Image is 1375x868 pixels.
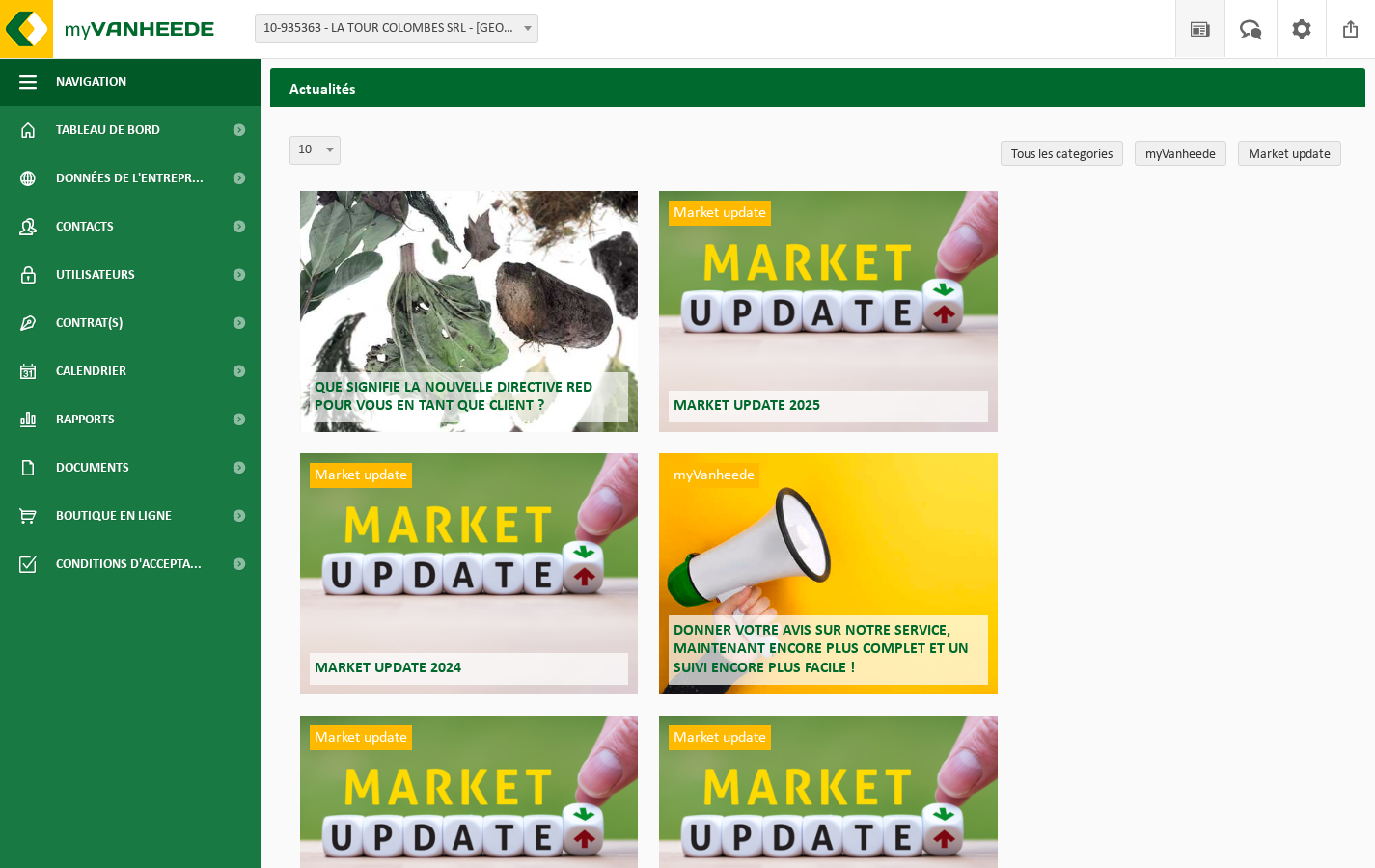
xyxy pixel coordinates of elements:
[659,453,997,694] a: myVanheede Donner votre avis sur notre service, maintenant encore plus complet et un suivi encore...
[310,725,412,750] span: Market update
[256,15,537,42] span: 10-935363 - LA TOUR COLOMBES SRL - HUY
[300,453,638,694] a: Market update Market update 2024
[56,154,204,203] span: Données de l'entrepr...
[290,137,340,164] span: 10
[56,347,126,395] span: Calendrier
[674,398,820,414] span: Market update 2025
[56,395,115,444] span: Rapports
[56,106,160,154] span: Tableau de bord
[56,492,172,540] span: Boutique en ligne
[315,380,592,414] span: Que signifie la nouvelle directive RED pour vous en tant que client ?
[1135,141,1226,166] a: myVanheede
[310,463,412,488] span: Market update
[669,201,771,226] span: Market update
[669,725,771,750] span: Market update
[270,68,1365,106] h2: Actualités
[56,251,135,299] span: Utilisateurs
[289,136,341,165] span: 10
[56,444,129,492] span: Documents
[669,463,759,488] span: myVanheede
[255,14,538,43] span: 10-935363 - LA TOUR COLOMBES SRL - HUY
[674,623,969,675] span: Donner votre avis sur notre service, maintenant encore plus complet et un suivi encore plus facile !
[56,540,202,588] span: Conditions d'accepta...
[1238,141,1341,166] a: Market update
[300,191,638,432] a: Que signifie la nouvelle directive RED pour vous en tant que client ?
[56,203,114,251] span: Contacts
[315,661,461,676] span: Market update 2024
[56,299,123,347] span: Contrat(s)
[56,58,126,106] span: Navigation
[1001,141,1123,166] a: Tous les categories
[659,191,997,432] a: Market update Market update 2025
